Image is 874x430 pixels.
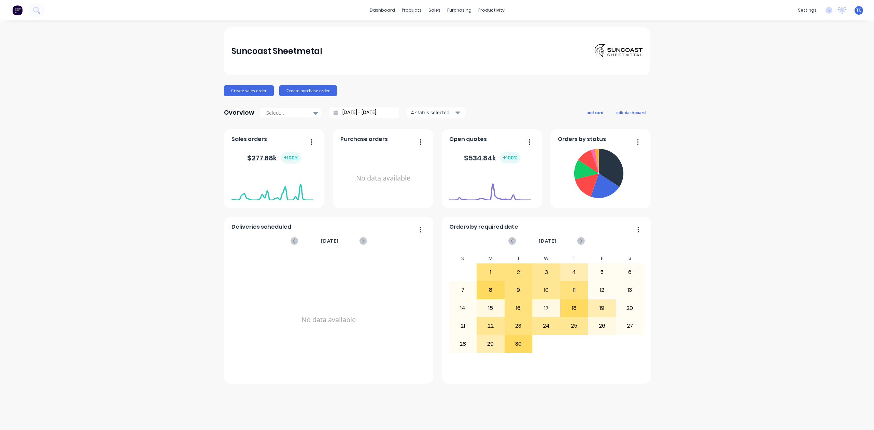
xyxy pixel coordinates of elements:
[449,317,477,334] div: 21
[588,317,616,334] div: 26
[533,264,560,281] div: 3
[407,107,465,118] button: 4 status selected
[505,300,532,317] div: 16
[398,5,425,15] div: products
[477,282,504,299] div: 8
[449,282,477,299] div: 7
[464,152,520,163] div: $ 534.84k
[449,135,487,143] span: Open quotes
[561,282,588,299] div: 11
[533,317,560,334] div: 24
[588,300,616,317] div: 19
[231,44,322,58] div: Suncoast Sheetmetal
[558,135,606,143] span: Orders by status
[532,254,560,263] div: W
[616,317,644,334] div: 27
[449,335,477,352] div: 28
[449,254,477,263] div: S
[366,5,398,15] a: dashboard
[561,300,588,317] div: 18
[533,300,560,317] div: 17
[533,282,560,299] div: 10
[595,44,643,58] img: Suncoast Sheetmetal
[588,282,616,299] div: 12
[561,264,588,281] div: 4
[477,254,505,263] div: M
[794,5,820,15] div: settings
[475,5,508,15] div: productivity
[856,7,861,13] span: TC
[224,85,274,96] button: Create sales order
[588,264,616,281] div: 5
[224,106,254,119] div: Overview
[281,152,301,163] div: + 100 %
[247,152,301,163] div: $ 277.68k
[505,335,532,352] div: 30
[231,135,267,143] span: Sales orders
[560,254,588,263] div: T
[477,317,504,334] div: 22
[500,152,520,163] div: + 100 %
[561,317,588,334] div: 25
[616,300,644,317] div: 20
[505,317,532,334] div: 23
[582,108,608,117] button: add card
[321,237,339,245] span: [DATE]
[505,254,533,263] div: T
[616,254,644,263] div: S
[411,109,454,116] div: 4 status selected
[505,282,532,299] div: 9
[425,5,444,15] div: sales
[539,237,556,245] span: [DATE]
[505,264,532,281] div: 2
[477,264,504,281] div: 1
[612,108,650,117] button: edit dashboard
[616,264,644,281] div: 6
[231,254,426,386] div: No data available
[477,300,504,317] div: 15
[279,85,337,96] button: Create purchase order
[477,335,504,352] div: 29
[444,5,475,15] div: purchasing
[12,5,23,15] img: Factory
[340,135,388,143] span: Purchase orders
[449,300,477,317] div: 14
[588,254,616,263] div: F
[340,146,426,211] div: No data available
[616,282,644,299] div: 13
